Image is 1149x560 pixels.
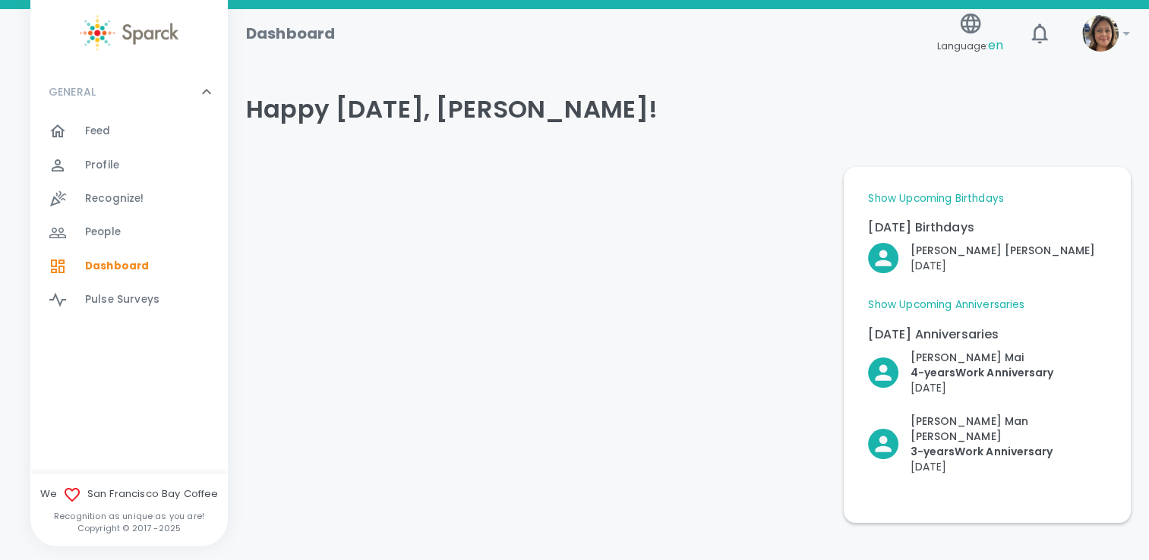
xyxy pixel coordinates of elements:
span: We San Francisco Bay Coffee [30,486,228,504]
div: Click to Recognize! [856,401,1106,474]
p: Recognition as unique as you are! [30,510,228,522]
p: 4- years Work Anniversary [911,365,1053,380]
span: Recognize! [85,191,144,206]
button: Language:en [931,7,1009,61]
p: [DATE] [911,459,1106,474]
span: People [85,225,121,240]
div: Click to Recognize! [856,338,1053,395]
p: [DATE] Birthdays [868,219,1106,237]
div: GENERAL [30,69,228,115]
span: Language: [937,36,1003,56]
p: 3- years Work Anniversary [911,444,1106,459]
p: [DATE] [911,380,1053,395]
p: GENERAL [49,84,96,99]
span: Profile [85,158,119,173]
a: Dashboard [30,250,228,283]
span: Dashboard [85,259,149,274]
span: Feed [85,124,111,139]
div: Click to Recognize! [856,231,1094,273]
h4: Happy [DATE], [PERSON_NAME]! [246,94,1131,124]
a: Profile [30,149,228,182]
div: GENERAL [30,115,228,322]
a: Sparck logo [30,15,228,51]
button: Click to Recognize! [868,350,1053,395]
p: [DATE] Anniversaries [868,326,1106,344]
button: Click to Recognize! [868,414,1106,474]
a: Show Upcoming Anniversaries [868,297,1024,313]
a: Pulse Surveys [30,283,228,316]
a: Show Upcoming Birthdays [868,191,1003,206]
p: [DATE] [911,258,1094,273]
p: [PERSON_NAME] [PERSON_NAME] [911,243,1094,258]
p: Copyright © 2017 - 2025 [30,522,228,534]
p: [PERSON_NAME] Man [PERSON_NAME] [911,414,1106,444]
a: Recognize! [30,182,228,216]
button: Click to Recognize! [868,243,1094,273]
a: People [30,216,228,249]
p: [PERSON_NAME] Mai [911,350,1053,365]
span: en [988,36,1003,54]
a: Feed [30,115,228,148]
span: Pulse Surveys [85,292,159,307]
h1: Dashboard [246,21,335,46]
img: Sparck logo [80,15,178,51]
img: Picture of Brenda [1082,15,1119,52]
